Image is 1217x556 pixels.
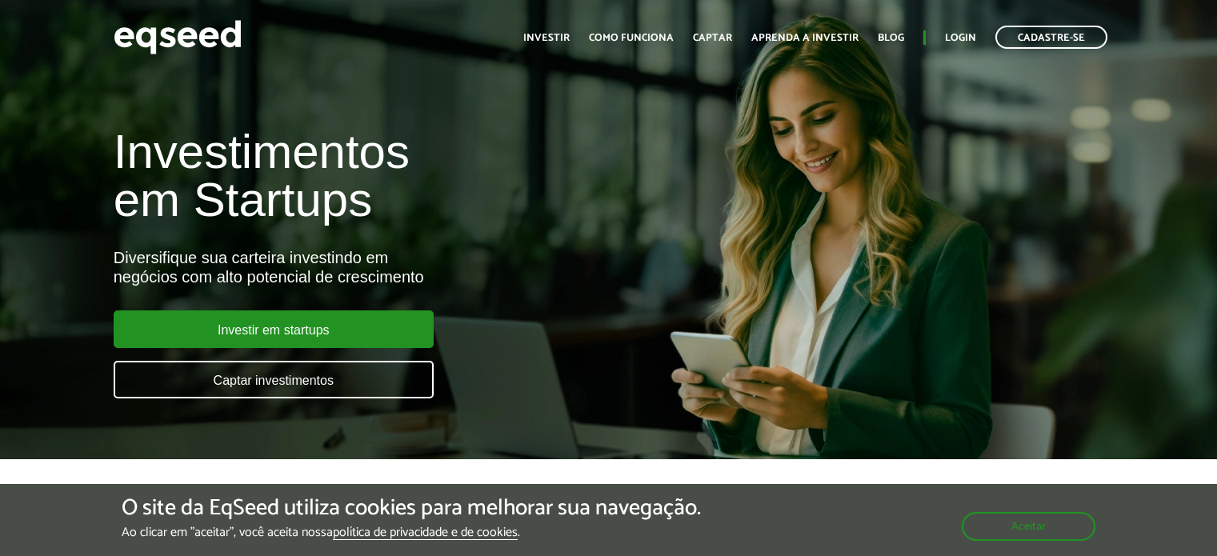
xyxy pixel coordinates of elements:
a: política de privacidade e de cookies [333,526,518,540]
h1: Investimentos em Startups [114,128,699,224]
a: Blog [878,33,904,43]
a: Cadastre-se [995,26,1107,49]
a: Captar [693,33,732,43]
a: Login [945,33,976,43]
a: Captar investimentos [114,361,434,398]
a: Investir [523,33,570,43]
h5: O site da EqSeed utiliza cookies para melhorar sua navegação. [122,496,701,521]
a: Como funciona [589,33,674,43]
a: Investir em startups [114,310,434,348]
a: Aprenda a investir [751,33,859,43]
p: Ao clicar em "aceitar", você aceita nossa . [122,525,701,540]
img: EqSeed [114,16,242,58]
button: Aceitar [962,512,1095,541]
div: Diversifique sua carteira investindo em negócios com alto potencial de crescimento [114,248,699,286]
